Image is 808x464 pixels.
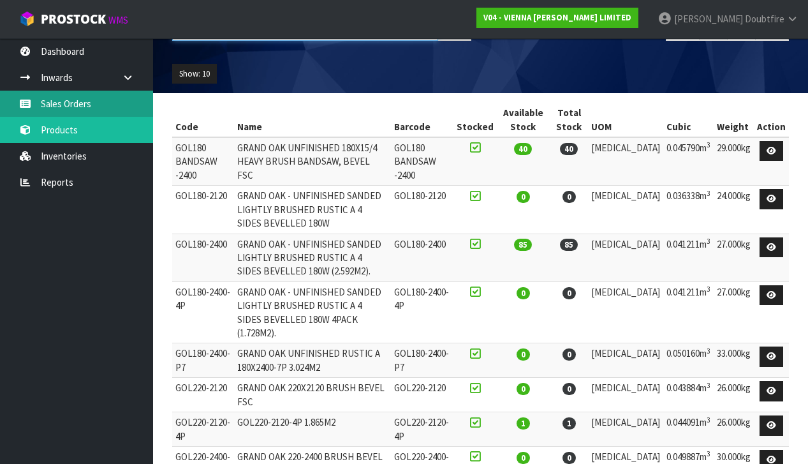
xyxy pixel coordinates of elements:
td: 27.000kg [714,281,754,343]
td: GOL180 BANDSAW -2400 [391,137,453,186]
td: GOL180-2400-P7 [172,343,234,378]
td: [MEDICAL_DATA] [588,186,663,234]
td: 29.000kg [714,137,754,186]
td: 24.000kg [714,186,754,234]
td: 0.050160m [663,343,714,378]
td: GOL180-2400-4P [172,281,234,343]
img: cube-alt.png [19,11,35,27]
sup: 3 [707,449,710,458]
td: 27.000kg [714,234,754,281]
span: 0 [517,348,530,361]
span: 85 [514,239,532,251]
strong: V04 - VIENNA [PERSON_NAME] LIMITED [483,12,631,23]
td: [MEDICAL_DATA] [588,378,663,412]
sup: 3 [707,237,710,246]
span: 1 [562,417,576,430]
sup: 3 [707,140,710,149]
td: [MEDICAL_DATA] [588,137,663,186]
td: GRAND OAK - UNFINISHED SANDED LIGHTLY BRUSHED RUSTIC A 4 SIDES BEVELLED 180W 4PACK (1.728M2). [234,281,391,343]
span: 40 [560,143,578,155]
td: 0.045790m [663,137,714,186]
th: Total Stock [550,103,588,137]
th: Available Stock [497,103,550,137]
small: WMS [108,14,128,26]
th: Stocked [453,103,497,137]
span: 0 [517,191,530,203]
td: GOL220-2120-4P [172,412,234,447]
td: 33.000kg [714,343,754,378]
td: 0.044091m [663,412,714,447]
td: 26.000kg [714,412,754,447]
td: GRAND OAK 220X2120 BRUSH BEVEL FSC [234,378,391,412]
td: 0.041211m [663,234,714,281]
span: 85 [560,239,578,251]
span: [PERSON_NAME] [674,13,743,25]
sup: 3 [707,381,710,390]
td: GOL220-2120 [391,378,453,412]
td: GOL180-2400-4P [391,281,453,343]
span: ProStock [41,11,106,27]
span: 0 [562,191,576,203]
td: GOL180 BANDSAW -2400 [172,137,234,186]
span: 0 [517,287,530,299]
td: 0.043884m [663,378,714,412]
span: 40 [514,143,532,155]
span: 0 [562,348,576,361]
td: GOL220-2120-4P 1.865M2 [234,412,391,447]
td: GRAND OAK UNFINISHED 180X15/4 HEAVY BRUSH BANDSAW, BEVEL FSC [234,137,391,186]
span: 1 [517,417,530,430]
button: Show: 10 [172,64,217,84]
td: 26.000kg [714,378,754,412]
td: GOL180-2120 [172,186,234,234]
th: Cubic [663,103,714,137]
td: [MEDICAL_DATA] [588,412,663,447]
td: GOL180-2400-P7 [391,343,453,378]
span: Doubtfire [745,13,784,25]
span: 0 [517,452,530,464]
span: 0 [562,287,576,299]
td: GOL180-2120 [391,186,453,234]
sup: 3 [707,347,710,355]
td: GOL180-2400 [172,234,234,281]
td: GRAND OAK - UNFINISHED SANDED LIGHTLY BRUSHED RUSTIC A 4 SIDES BEVELLED 180W (2.592M2). [234,234,391,281]
th: Barcode [391,103,453,137]
td: 0.041211m [663,281,714,343]
th: Weight [714,103,754,137]
th: Action [754,103,789,137]
sup: 3 [707,415,710,424]
td: [MEDICAL_DATA] [588,281,663,343]
td: GOL220-2120 [172,378,234,412]
th: Code [172,103,234,137]
sup: 3 [707,285,710,294]
td: 0.036338m [663,186,714,234]
td: [MEDICAL_DATA] [588,234,663,281]
td: GOL220-2120-4P [391,412,453,447]
th: UOM [588,103,663,137]
td: GRAND OAK - UNFINISHED SANDED LIGHTLY BRUSHED RUSTIC A 4 SIDES BEVELLED 180W [234,186,391,234]
span: 0 [562,383,576,395]
td: GOL180-2400 [391,234,453,281]
td: GRAND OAK UNFINISHED RUSTIC A 180X2400-7P 3.024M2 [234,343,391,378]
td: [MEDICAL_DATA] [588,343,663,378]
span: 0 [562,452,576,464]
sup: 3 [707,189,710,198]
th: Name [234,103,391,137]
span: 0 [517,383,530,395]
